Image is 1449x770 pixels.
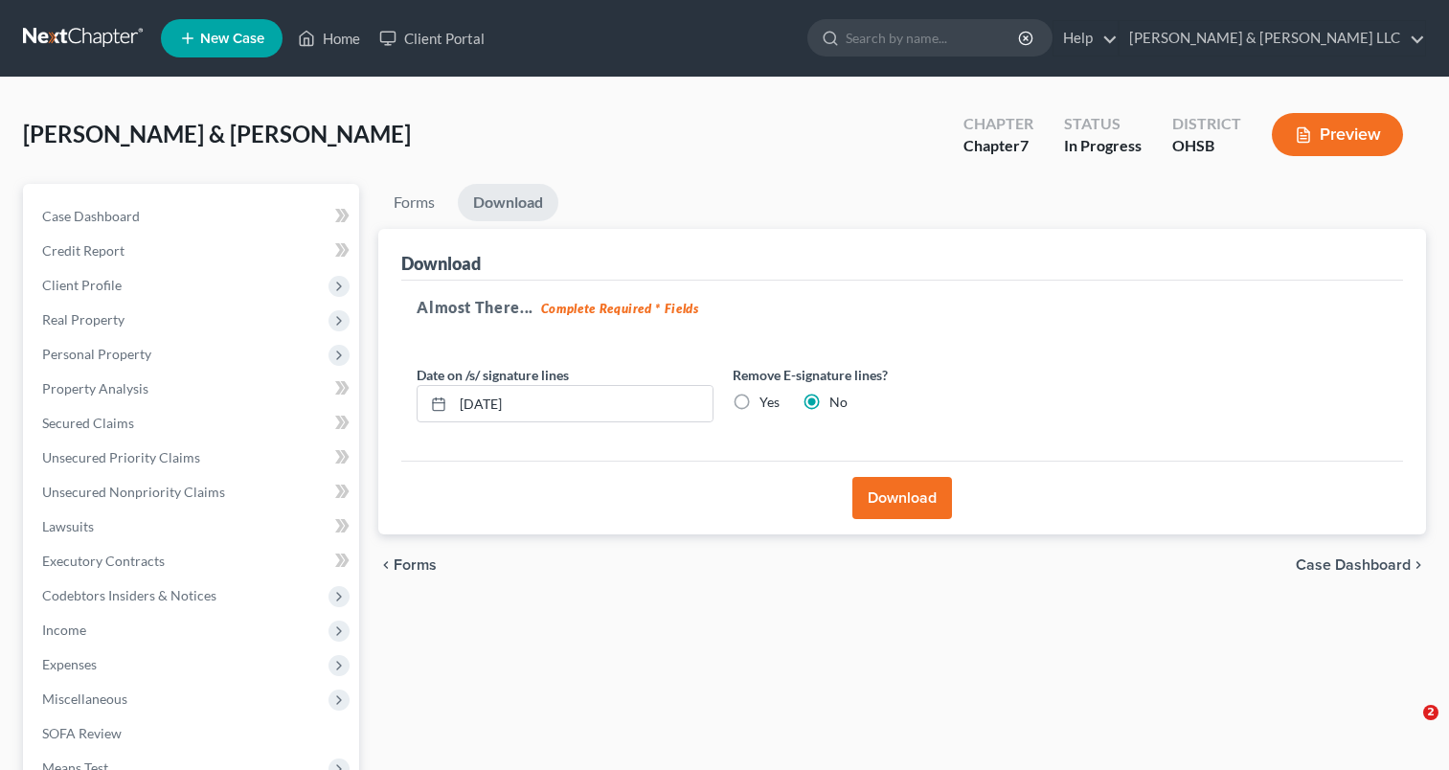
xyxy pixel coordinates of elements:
[378,557,394,573] i: chevron_left
[1120,21,1425,56] a: [PERSON_NAME] & [PERSON_NAME] LLC
[378,557,463,573] button: chevron_left Forms
[1296,557,1426,573] a: Case Dashboard chevron_right
[23,120,411,147] span: [PERSON_NAME] & [PERSON_NAME]
[288,21,370,56] a: Home
[42,725,122,741] span: SOFA Review
[42,380,148,396] span: Property Analysis
[1411,557,1426,573] i: chevron_right
[401,252,481,275] div: Download
[27,510,359,544] a: Lawsuits
[42,449,200,465] span: Unsecured Priority Claims
[733,365,1030,385] label: Remove E-signature lines?
[42,242,125,259] span: Credit Report
[1423,705,1438,720] span: 2
[42,208,140,224] span: Case Dashboard
[42,346,151,362] span: Personal Property
[1272,113,1403,156] button: Preview
[1053,21,1118,56] a: Help
[42,691,127,707] span: Miscellaneous
[1064,135,1142,157] div: In Progress
[829,393,848,412] label: No
[541,301,699,316] strong: Complete Required * Fields
[963,135,1033,157] div: Chapter
[370,21,494,56] a: Client Portal
[963,113,1033,135] div: Chapter
[759,393,780,412] label: Yes
[42,553,165,569] span: Executory Contracts
[417,365,569,385] label: Date on /s/ signature lines
[27,716,359,751] a: SOFA Review
[42,484,225,500] span: Unsecured Nonpriority Claims
[458,184,558,221] a: Download
[846,20,1021,56] input: Search by name...
[27,406,359,441] a: Secured Claims
[1296,557,1411,573] span: Case Dashboard
[200,32,264,46] span: New Case
[42,415,134,431] span: Secured Claims
[852,477,952,519] button: Download
[27,441,359,475] a: Unsecured Priority Claims
[394,557,437,573] span: Forms
[417,296,1388,319] h5: Almost There...
[42,277,122,293] span: Client Profile
[42,311,125,328] span: Real Property
[27,372,359,406] a: Property Analysis
[42,656,97,672] span: Expenses
[1384,705,1430,751] iframe: Intercom live chat
[378,184,450,221] a: Forms
[27,475,359,510] a: Unsecured Nonpriority Claims
[1172,113,1241,135] div: District
[27,199,359,234] a: Case Dashboard
[1064,113,1142,135] div: Status
[42,518,94,534] span: Lawsuits
[1172,135,1241,157] div: OHSB
[1020,136,1029,154] span: 7
[27,234,359,268] a: Credit Report
[42,622,86,638] span: Income
[453,386,713,422] input: MM/DD/YYYY
[27,544,359,578] a: Executory Contracts
[42,587,216,603] span: Codebtors Insiders & Notices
